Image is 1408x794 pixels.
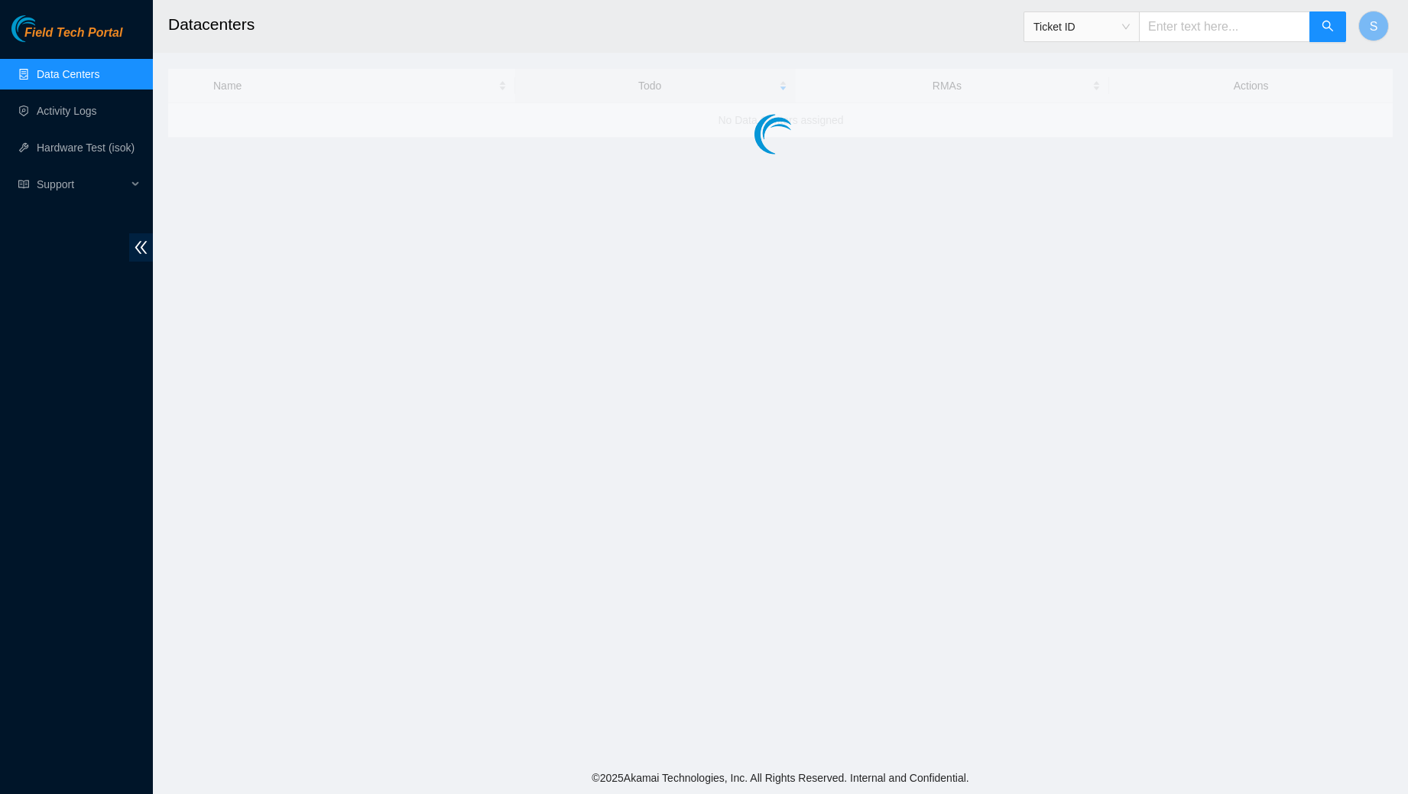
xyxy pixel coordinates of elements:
[129,233,153,262] span: double-left
[1309,11,1346,42] button: search
[24,26,122,41] span: Field Tech Portal
[18,179,29,190] span: read
[11,15,77,42] img: Akamai Technologies
[1033,15,1130,38] span: Ticket ID
[37,169,127,200] span: Support
[153,762,1408,794] footer: © 2025 Akamai Technologies, Inc. All Rights Reserved. Internal and Confidential.
[11,28,122,47] a: Akamai TechnologiesField Tech Portal
[37,68,99,80] a: Data Centers
[1139,11,1310,42] input: Enter text here...
[1322,20,1334,34] span: search
[1370,17,1378,36] span: S
[37,142,135,154] a: Hardware Test (isok)
[1358,11,1389,41] button: S
[37,105,97,117] a: Activity Logs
